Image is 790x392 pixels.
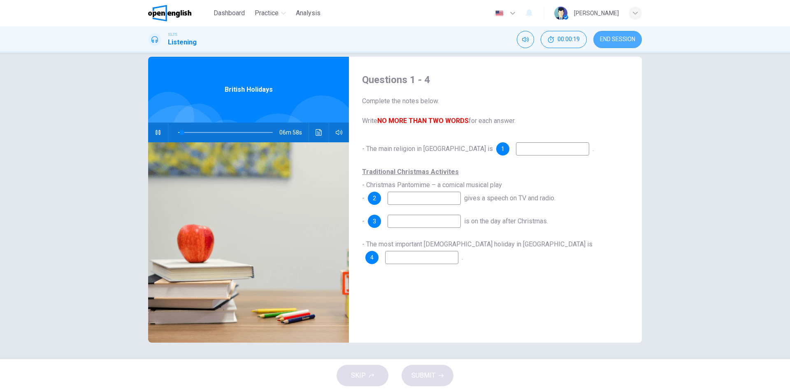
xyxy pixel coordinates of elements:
span: 00:00:19 [558,36,580,43]
span: Complete the notes below. Write for each answer. [362,96,629,126]
span: . [592,145,594,153]
h1: Listening [168,37,197,47]
span: . [462,253,463,261]
span: - Christmas Pantomime – a comical musical play - [362,168,502,202]
img: OpenEnglish logo [148,5,191,21]
span: 1 [501,146,504,152]
span: British Holidays [225,85,273,95]
span: Dashboard [214,8,245,18]
span: IELTS [168,32,177,37]
img: Profile picture [554,7,567,20]
div: [PERSON_NAME] [574,8,619,18]
span: gives a speech on TV and radio. [464,194,555,202]
b: NO MORE THAN TWO WORDS [377,117,469,125]
a: OpenEnglish logo [148,5,210,21]
img: en [494,10,504,16]
span: - [362,217,365,225]
span: Practice [255,8,279,18]
span: END SESSION [600,36,635,43]
img: British Holidays [148,142,349,343]
span: - The main religion in [GEOGRAPHIC_DATA] is [362,145,493,153]
span: 3 [373,218,376,224]
span: - The most important [DEMOGRAPHIC_DATA] holiday in [GEOGRAPHIC_DATA] is [362,240,592,248]
span: is on the day after Christmas. [464,217,548,225]
button: Click to see the audio transcription [312,123,325,142]
button: Analysis [293,6,324,21]
button: END SESSION [593,31,642,48]
button: Dashboard [210,6,248,21]
span: Analysis [296,8,321,18]
div: Hide [541,31,587,48]
span: 06m 58s [279,123,309,142]
button: 00:00:19 [541,31,587,48]
span: 4 [370,255,374,260]
button: Practice [251,6,289,21]
u: Traditional Christmas Activites [362,168,459,176]
span: 2 [373,195,376,201]
h4: Questions 1 - 4 [362,73,629,86]
div: Mute [517,31,534,48]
